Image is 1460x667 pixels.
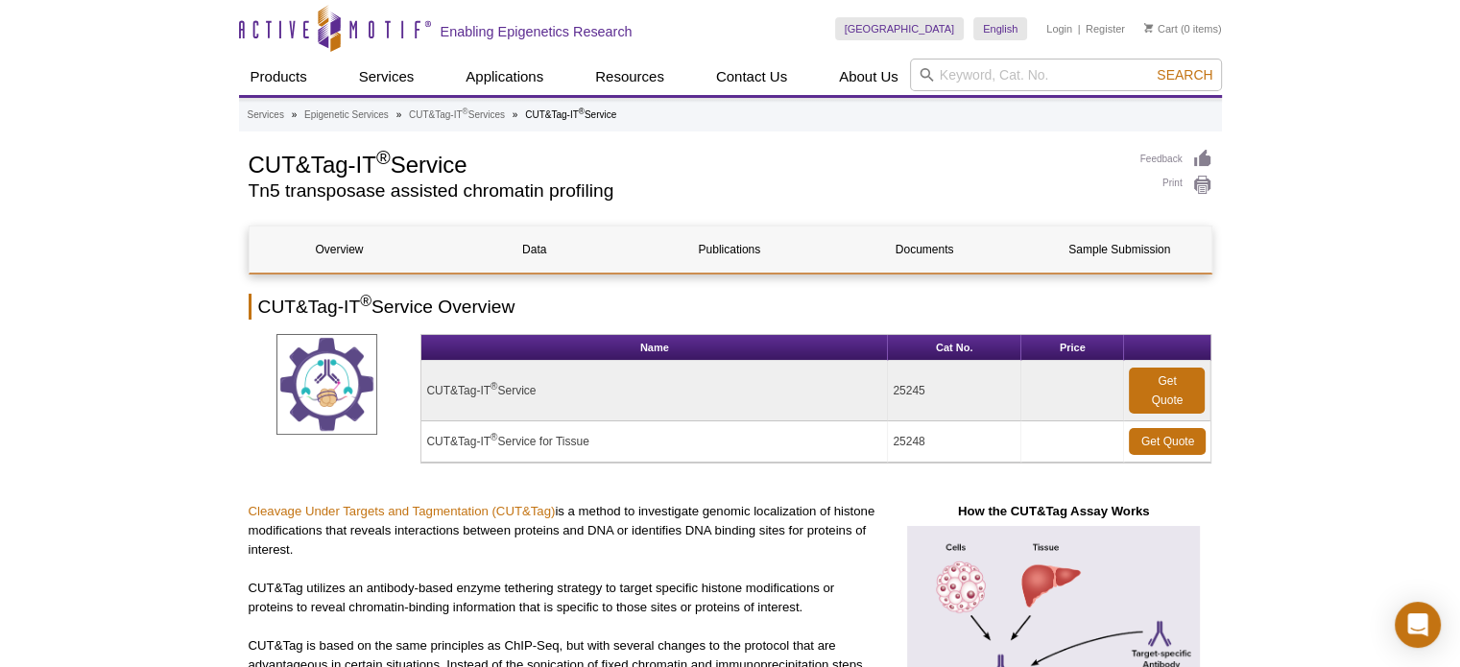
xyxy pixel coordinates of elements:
a: Get Quote [1129,428,1206,455]
a: Data [444,226,625,273]
h2: Enabling Epigenetics Research [441,23,633,40]
h2: CUT&Tag-IT Service Overview [249,294,1212,320]
a: Resources [584,59,676,95]
a: Publications [639,226,820,273]
button: Search [1151,66,1218,83]
a: Contact Us [705,59,799,95]
sup: ® [360,293,371,309]
a: Services [248,107,284,124]
td: CUT&Tag-IT Service [421,361,888,421]
sup: ® [491,381,497,392]
th: Name [421,335,888,361]
li: (0 items) [1144,17,1222,40]
a: Print [1140,175,1212,196]
a: Cart [1144,22,1178,36]
a: [GEOGRAPHIC_DATA] [835,17,965,40]
a: Epigenetic Services [304,107,389,124]
sup: ® [491,432,497,442]
div: Open Intercom Messenger [1395,602,1441,648]
td: 25245 [888,361,1021,421]
sup: ® [579,107,585,116]
th: Cat No. [888,335,1021,361]
sup: ® [376,147,391,168]
a: Register [1086,22,1125,36]
a: Services [347,59,426,95]
img: CUT&Tag Service [276,334,377,435]
a: Documents [834,226,1015,273]
th: Price [1021,335,1125,361]
h1: CUT&Tag-IT Service [249,149,1121,178]
a: Cleavage Under Targets and Tagmentation (CUT&Tag) [249,504,556,518]
strong: How the CUT&Tag Assay Works [958,504,1150,518]
li: » [396,109,402,120]
li: CUT&Tag-IT Service [525,109,616,120]
p: is a method to investigate genomic localization of histone modifications that reveals interaction... [249,502,881,560]
a: Feedback [1140,149,1212,170]
a: About Us [827,59,910,95]
td: 25248 [888,421,1021,463]
h2: Tn5 transposase assisted chromatin profiling [249,182,1121,200]
a: Applications [454,59,555,95]
span: Search [1157,67,1212,83]
td: CUT&Tag-IT Service for Tissue [421,421,888,463]
a: Login [1046,22,1072,36]
p: CUT&Tag utilizes an antibody-based enzyme tethering strategy to target specific histone modificat... [249,579,881,617]
sup: ® [463,107,468,116]
li: » [292,109,298,120]
a: Get Quote [1129,368,1205,414]
li: | [1078,17,1081,40]
a: Overview [250,226,430,273]
a: CUT&Tag-IT®Services [409,107,505,124]
input: Keyword, Cat. No. [910,59,1222,91]
a: Sample Submission [1029,226,1209,273]
li: » [513,109,518,120]
a: Products [239,59,319,95]
img: Your Cart [1144,23,1153,33]
a: English [973,17,1027,40]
